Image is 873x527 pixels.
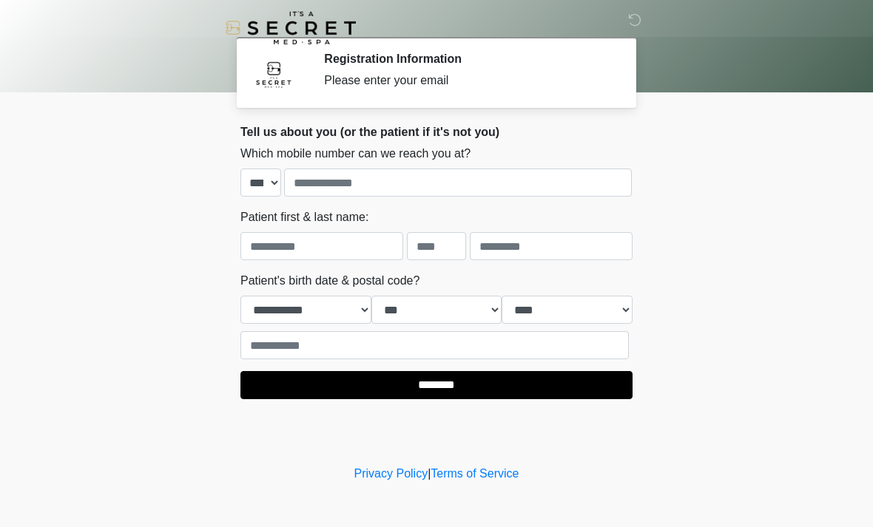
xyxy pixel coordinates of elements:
[240,272,419,290] label: Patient's birth date & postal code?
[431,467,519,480] a: Terms of Service
[240,145,471,163] label: Which mobile number can we reach you at?
[252,52,296,96] img: Agent Avatar
[428,467,431,480] a: |
[240,125,633,139] h2: Tell us about you (or the patient if it's not you)
[324,72,610,89] div: Please enter your email
[354,467,428,480] a: Privacy Policy
[226,11,356,44] img: It's A Secret Med Spa Logo
[324,52,610,66] h2: Registration Information
[240,208,368,226] label: Patient first & last name:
